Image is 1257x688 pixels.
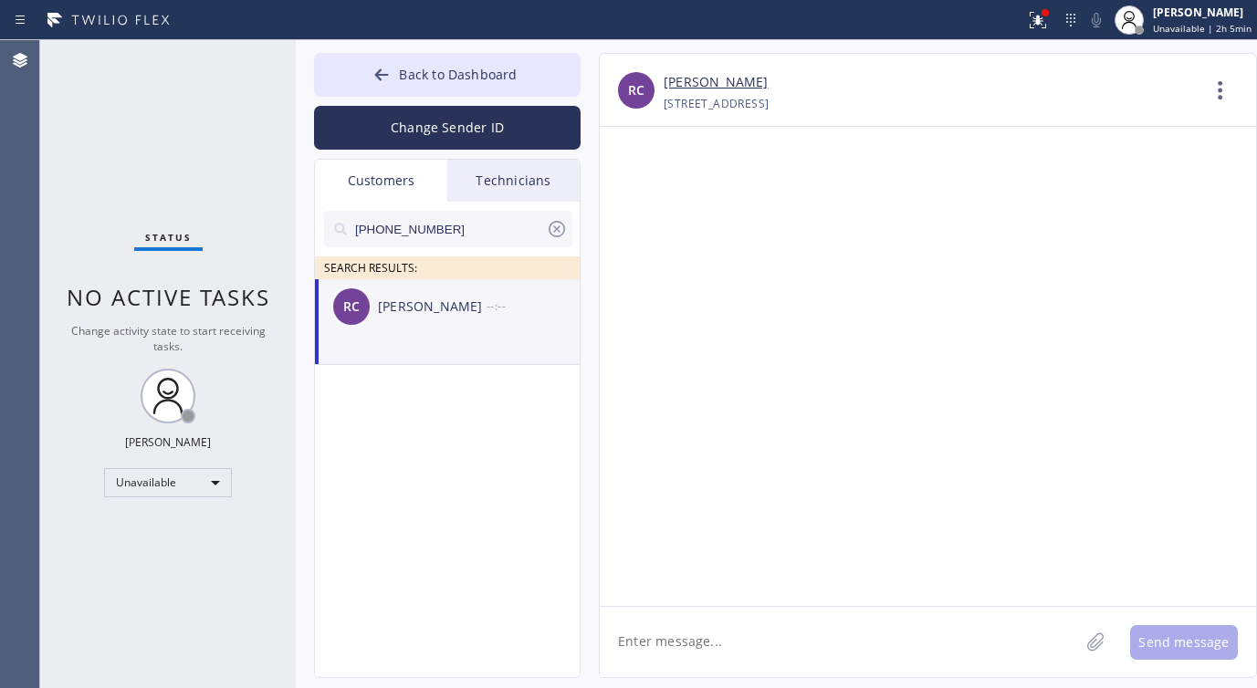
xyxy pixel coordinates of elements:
div: [PERSON_NAME] [378,297,487,318]
div: Unavailable [104,468,232,497]
span: Status [145,231,192,244]
div: [STREET_ADDRESS] [664,93,769,114]
button: Send message [1130,625,1238,660]
div: Technicians [447,160,580,202]
div: [PERSON_NAME] [1153,5,1252,20]
span: Unavailable | 2h 5min [1153,22,1252,35]
a: [PERSON_NAME] [664,72,768,93]
span: Back to Dashboard [399,66,517,83]
div: Customers [315,160,447,202]
span: No active tasks [67,282,270,312]
input: Search [353,211,546,247]
span: RC [343,297,360,318]
span: Change activity state to start receiving tasks. [71,323,266,354]
button: Back to Dashboard [314,53,581,97]
div: --:-- [487,296,581,317]
span: RC [628,80,644,101]
div: [PERSON_NAME] [125,434,211,450]
button: Change Sender ID [314,106,581,150]
button: Mute [1084,7,1109,33]
span: SEARCH RESULTS: [324,260,417,276]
